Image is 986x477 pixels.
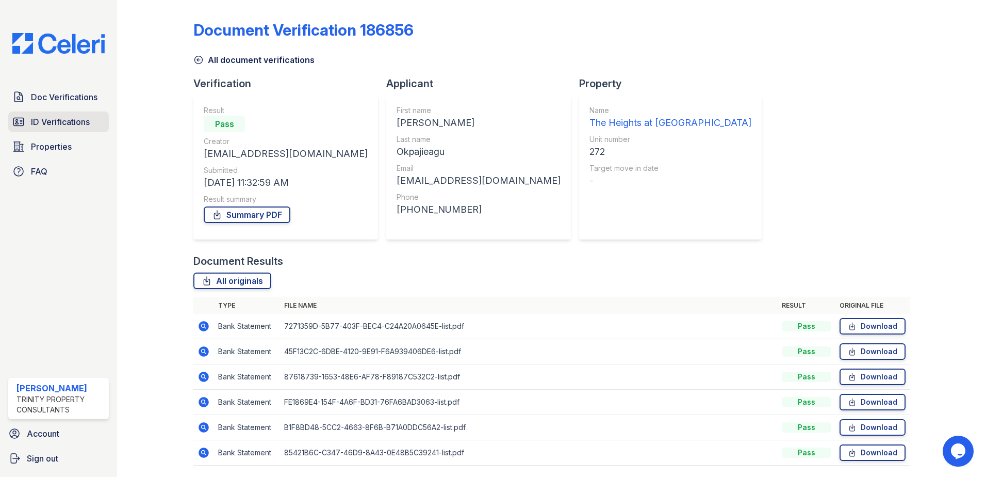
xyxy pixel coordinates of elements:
[204,147,368,161] div: [EMAIL_ADDRESS][DOMAIN_NAME]
[31,165,47,178] span: FAQ
[8,87,109,107] a: Doc Verifications
[204,206,290,223] a: Summary PDF
[204,165,368,176] div: Submitted
[280,390,778,415] td: FE1869E4-154F-4A6F-BD31-76FA6BAD3063-list.pdf
[782,346,831,357] div: Pass
[8,112,109,132] a: ID Verifications
[214,440,280,466] td: Bank Statement
[204,136,368,147] div: Creator
[782,321,831,331] div: Pass
[280,415,778,440] td: B1F8BD48-5CC2-4663-8F6B-B71A0DDC56A2-list.pdf
[4,448,113,469] a: Sign out
[782,397,831,407] div: Pass
[589,145,751,159] div: 272
[214,415,280,440] td: Bank Statement
[8,136,109,157] a: Properties
[840,419,906,436] a: Download
[397,202,561,217] div: [PHONE_NUMBER]
[397,163,561,173] div: Email
[782,422,831,433] div: Pass
[397,105,561,116] div: First name
[397,145,561,159] div: Okpajieagu
[589,134,751,145] div: Unit number
[31,116,90,128] span: ID Verifications
[27,452,58,465] span: Sign out
[280,339,778,364] td: 45F13C2C-6DBE-4120-9E91-F6A939406DE6-list.pdf
[589,116,751,130] div: The Heights at [GEOGRAPHIC_DATA]
[589,163,751,173] div: Target move in date
[589,105,751,116] div: Name
[17,394,105,415] div: Trinity Property Consultants
[943,436,976,467] iframe: chat widget
[840,369,906,385] a: Download
[280,314,778,339] td: 7271359D-5B77-403F-BEC4-C24A20A0645E-list.pdf
[386,76,579,91] div: Applicant
[214,390,280,415] td: Bank Statement
[193,273,271,289] a: All originals
[31,91,97,103] span: Doc Verifications
[280,440,778,466] td: 85421B6C-C347-46D9-8A43-0E48B5C39241-list.pdf
[193,54,315,66] a: All document verifications
[27,427,59,440] span: Account
[204,176,368,190] div: [DATE] 11:32:59 AM
[214,314,280,339] td: Bank Statement
[193,76,386,91] div: Verification
[4,423,113,444] a: Account
[840,318,906,335] a: Download
[782,372,831,382] div: Pass
[397,173,561,188] div: [EMAIL_ADDRESS][DOMAIN_NAME]
[778,297,835,314] th: Result
[204,105,368,116] div: Result
[579,76,770,91] div: Property
[397,192,561,202] div: Phone
[17,382,105,394] div: [PERSON_NAME]
[280,297,778,314] th: File name
[8,161,109,182] a: FAQ
[193,21,414,39] div: Document Verification 186856
[589,173,751,188] div: -
[840,444,906,461] a: Download
[4,33,113,54] img: CE_Logo_Blue-a8612792a0a2168367f1c8372b55b34899dd931a85d93a1a3d3e32e68fde9ad4.png
[840,343,906,360] a: Download
[204,116,245,132] div: Pass
[280,364,778,390] td: 87618739-1653-48E6-AF78-F89187C532C2-list.pdf
[397,116,561,130] div: [PERSON_NAME]
[397,134,561,145] div: Last name
[835,297,910,314] th: Original file
[31,140,72,153] span: Properties
[193,254,283,268] div: Document Results
[214,364,280,390] td: Bank Statement
[214,297,280,314] th: Type
[840,394,906,410] a: Download
[204,194,368,204] div: Result summary
[782,448,831,458] div: Pass
[589,105,751,130] a: Name The Heights at [GEOGRAPHIC_DATA]
[214,339,280,364] td: Bank Statement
